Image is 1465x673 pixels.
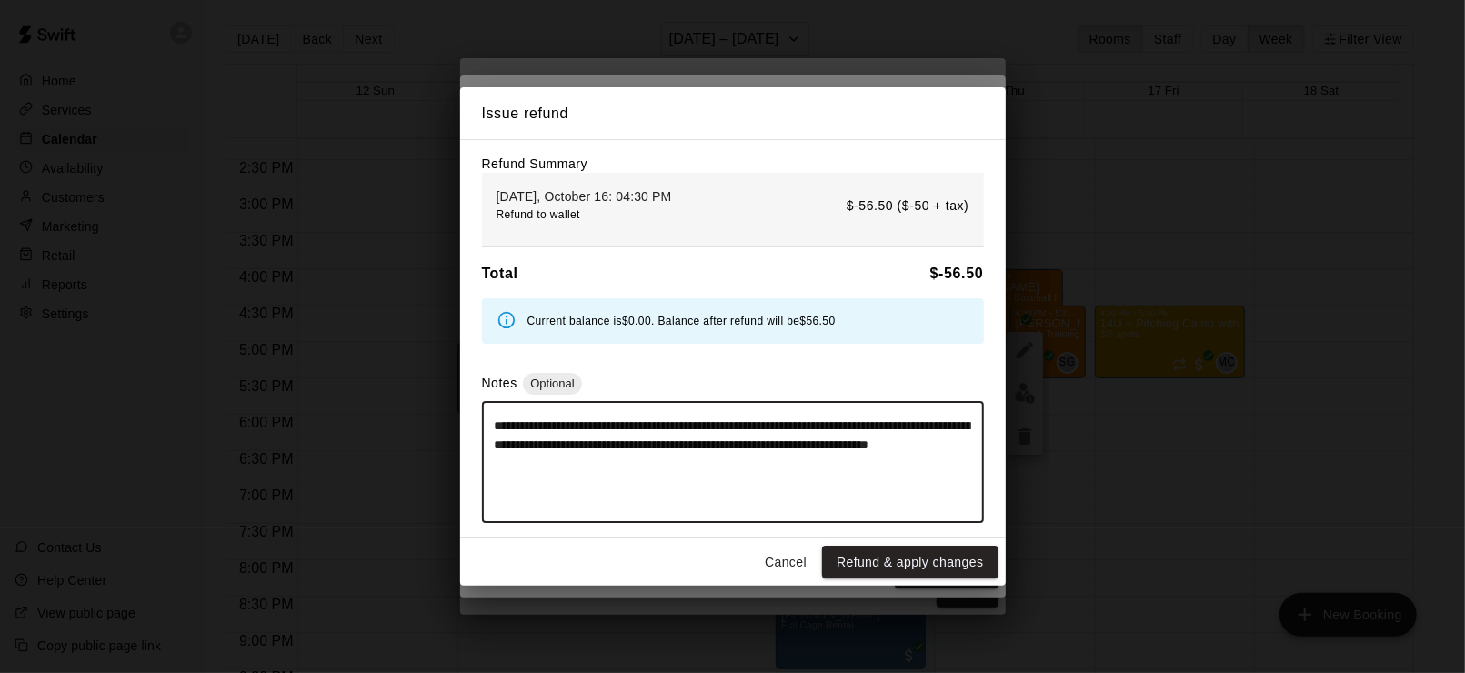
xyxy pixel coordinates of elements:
h2: Issue refund [460,87,1006,140]
label: Notes [482,376,517,390]
button: Cancel [757,546,815,579]
button: Refund & apply changes [822,546,998,579]
span: Refund to wallet [497,208,580,221]
label: Refund Summary [482,156,588,171]
span: Current balance is $0.00 . Balance after refund will be $56.50 [527,315,836,327]
p: $-56.50 ($-50 + tax) [847,196,969,216]
p: [DATE], October 16: 04:30 PM [497,187,672,206]
span: Optional [523,377,581,390]
h6: Total [482,262,518,286]
h6: $ -56.50 [930,262,984,286]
